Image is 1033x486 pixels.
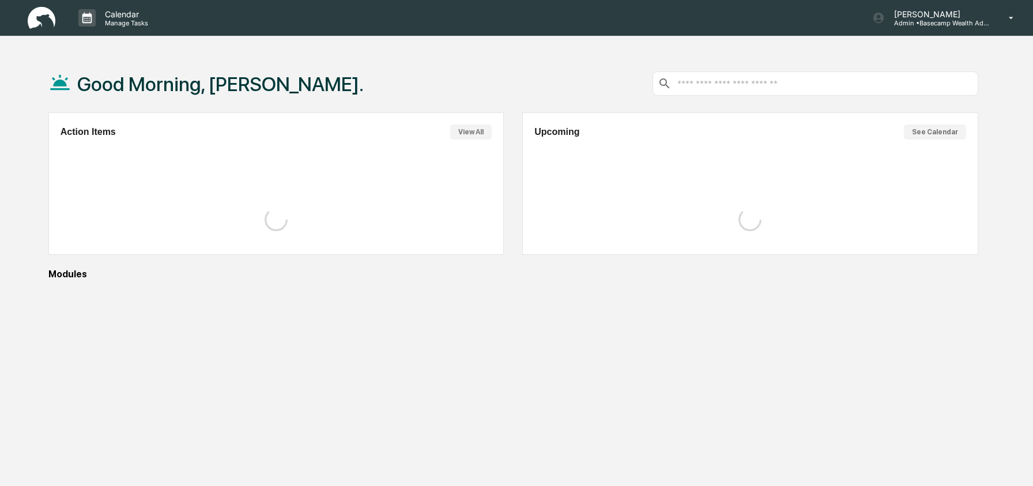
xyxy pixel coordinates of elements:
[96,19,154,27] p: Manage Tasks
[450,125,492,140] button: View All
[885,9,992,19] p: [PERSON_NAME]
[48,269,978,280] div: Modules
[885,19,992,27] p: Admin • Basecamp Wealth Advisors
[96,9,154,19] p: Calendar
[77,73,364,96] h1: Good Morning, [PERSON_NAME].
[904,125,966,140] button: See Calendar
[534,127,579,137] h2: Upcoming
[28,7,55,29] img: logo
[61,127,116,137] h2: Action Items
